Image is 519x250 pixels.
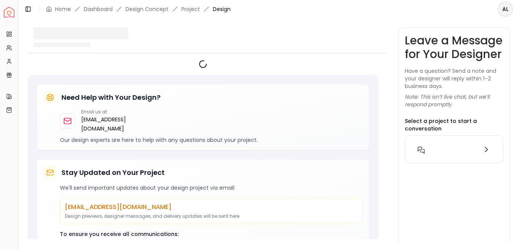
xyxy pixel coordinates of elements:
span: Design [213,5,231,13]
p: [EMAIL_ADDRESS][DOMAIN_NAME] [65,203,358,212]
button: AL [498,2,513,17]
span: AL [499,2,512,16]
p: Note: This isn’t live chat, but we’ll respond promptly. [405,93,503,108]
nav: breadcrumb [46,5,231,13]
p: We'll send important updates about your design project via email: [60,184,363,192]
h3: Leave a Message for Your Designer [405,34,503,61]
img: Spacejoy Logo [4,7,14,17]
p: To ensure you receive all communications: [60,230,363,238]
a: Dashboard [84,5,113,13]
a: Spacejoy [4,7,14,17]
p: Have a question? Send a note and your designer will reply within 1–2 business days. [405,67,503,90]
p: Select a project to start a conversation [405,117,503,132]
p: Our design experts are here to help with any questions about your project. [60,136,363,144]
li: Design Concept [126,5,168,13]
a: [EMAIL_ADDRESS][DOMAIN_NAME] [81,115,127,133]
a: Home [55,5,71,13]
a: Project [181,5,200,13]
h5: Need Help with Your Design? [61,92,160,103]
p: Design previews, designer messages, and delivery updates will be sent here [65,213,358,219]
h5: Stay Updated on Your Project [61,167,165,178]
p: Email us at [81,109,127,115]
